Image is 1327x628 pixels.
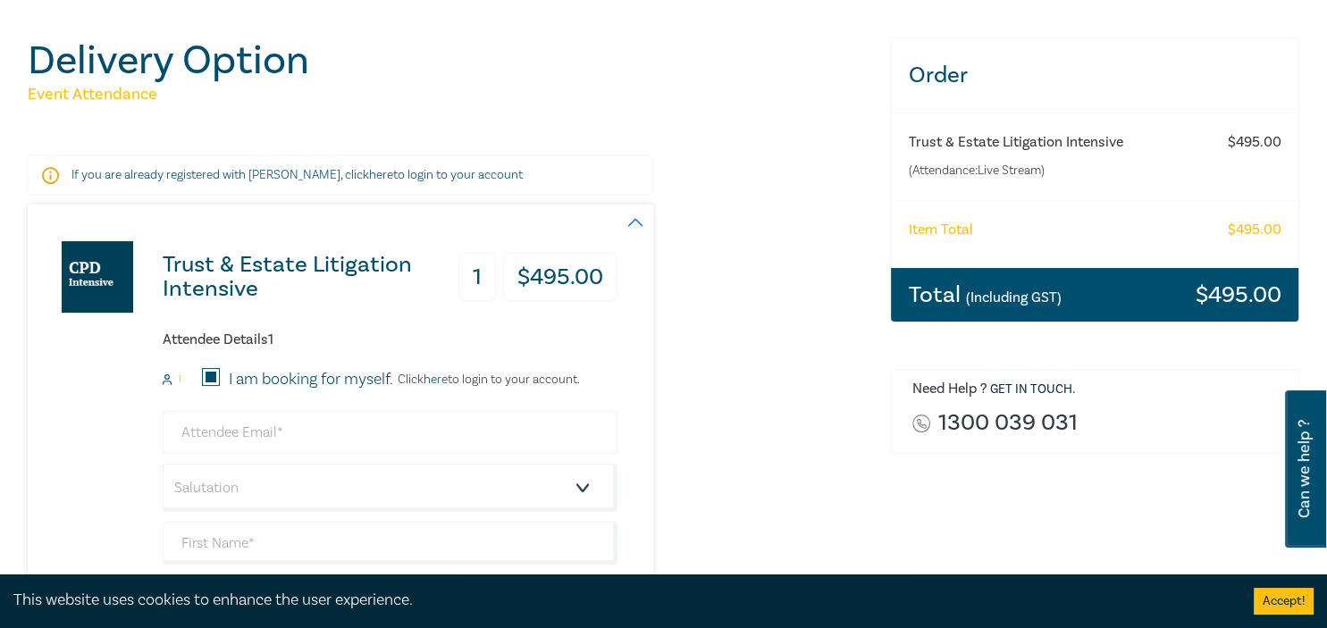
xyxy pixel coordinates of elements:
[909,162,1210,180] small: (Attendance: Live Stream )
[178,373,181,386] small: 1
[1296,401,1313,537] span: Can we help ?
[163,253,457,301] h3: Trust & Estate Litigation Intensive
[28,38,869,84] h1: Delivery Option
[28,84,869,105] h5: Event Attendance
[966,289,1062,306] small: (Including GST)
[909,222,973,239] h6: Item Total
[1254,588,1314,615] button: Accept cookies
[891,38,1299,113] h3: Order
[163,522,617,565] input: First Name*
[229,368,393,391] label: I am booking for myself.
[163,331,617,348] h6: Attendee Details 1
[909,283,1062,306] h3: Total
[71,166,609,184] p: If you are already registered with [PERSON_NAME], click to login to your account
[458,253,496,302] h3: 1
[990,381,1072,398] a: Get in touch
[1227,222,1281,239] h6: $ 495.00
[13,589,1227,612] div: This website uses cookies to enhance the user experience.
[1227,134,1281,151] h6: $ 495.00
[1195,283,1281,306] h3: $ 495.00
[393,373,580,387] p: Click to login to your account.
[503,253,617,302] h3: $ 495.00
[937,411,1077,435] a: 1300 039 031
[369,167,393,183] a: here
[912,381,1286,398] h6: Need Help ? .
[424,372,448,388] a: here
[909,134,1210,151] h6: Trust & Estate Litigation Intensive
[163,411,617,454] input: Attendee Email*
[62,241,133,313] img: Trust & Estate Litigation Intensive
